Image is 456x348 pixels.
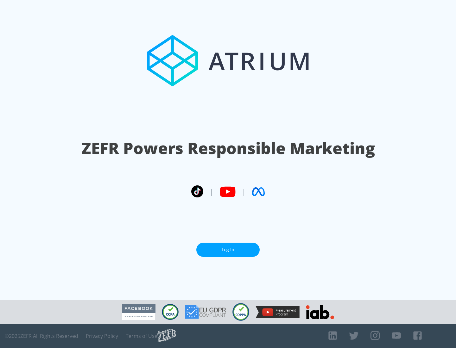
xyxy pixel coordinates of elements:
img: IAB [306,305,334,319]
img: COPPA Compliant [232,303,249,321]
h1: ZEFR Powers Responsible Marketing [81,137,375,159]
img: GDPR Compliant [185,305,226,319]
img: Facebook Marketing Partner [122,304,155,320]
span: © 2025 ZEFR All Rights Reserved [5,333,78,339]
a: Terms of Use [126,333,157,339]
img: YouTube Measurement Program [256,306,300,318]
span: | [210,187,213,196]
span: | [242,187,246,196]
a: Privacy Policy [86,333,118,339]
a: Log In [196,243,260,257]
img: CCPA Compliant [162,304,179,320]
